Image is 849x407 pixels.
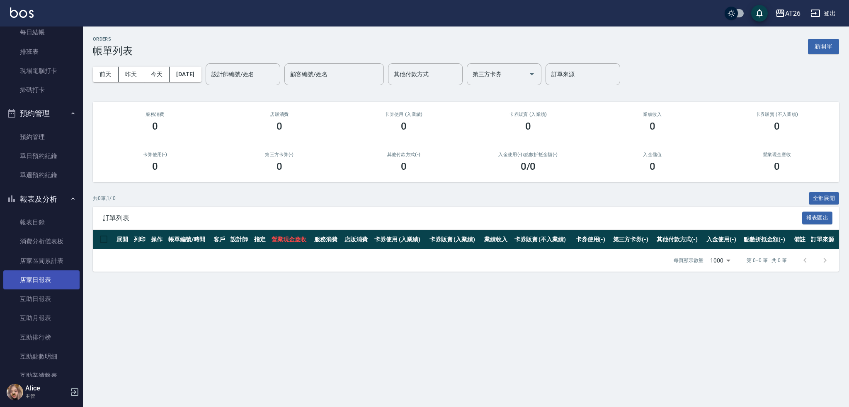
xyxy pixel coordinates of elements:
[114,230,132,249] th: 展開
[152,161,158,172] h3: 0
[3,251,80,270] a: 店家區間累計表
[132,230,149,249] th: 列印
[3,188,80,210] button: 報表及分析
[3,23,80,42] a: 每日結帳
[103,152,207,157] h2: 卡券使用(-)
[809,230,839,249] th: 訂單來源
[166,230,211,249] th: 帳單編號/時間
[93,195,116,202] p: 共 0 筆, 1 / 0
[227,152,332,157] h2: 第三方卡券(-)
[144,67,170,82] button: 今天
[152,120,158,132] h3: 0
[785,8,800,19] div: AT26
[674,257,703,264] p: 每頁顯示數量
[3,80,80,99] a: 掃碼打卡
[352,112,456,117] h2: 卡券使用 (入業績)
[3,61,80,80] a: 現場電腦打卡
[512,230,574,249] th: 卡券販賣 (不入業績)
[802,214,833,222] a: 報表匯出
[574,230,611,249] th: 卡券使用(-)
[3,128,80,147] a: 預約管理
[774,120,780,132] h3: 0
[342,230,372,249] th: 店販消費
[751,5,768,22] button: save
[93,67,119,82] button: 前天
[3,147,80,166] a: 單日預約紀錄
[650,120,655,132] h3: 0
[525,67,539,81] button: Open
[521,161,536,172] h3: 0 /0
[3,289,80,308] a: 互助日報表
[704,230,742,249] th: 入金使用(-)
[725,152,829,157] h2: 營業現金應收
[312,230,342,249] th: 服務消費
[25,393,68,400] p: 主管
[3,166,80,185] a: 單週預約紀錄
[774,161,780,172] h3: 0
[10,7,34,18] img: Logo
[149,230,166,249] th: 操作
[3,328,80,347] a: 互助排行榜
[401,161,407,172] h3: 0
[103,214,802,222] span: 訂單列表
[25,384,68,393] h5: Alice
[228,230,252,249] th: 設計師
[269,230,312,249] th: 營業現金應收
[427,230,483,249] th: 卡券販賣 (入業績)
[103,112,207,117] h3: 服務消費
[707,249,733,272] div: 1000
[3,213,80,232] a: 報表目錄
[476,112,580,117] h2: 卡券販賣 (入業績)
[725,112,829,117] h2: 卡券販賣 (不入業績)
[802,212,833,224] button: 報表匯出
[277,161,282,172] h3: 0
[372,230,427,249] th: 卡券使用 (入業績)
[772,5,804,22] button: AT26
[352,152,456,157] h2: 其他付款方式(-)
[808,42,839,50] a: 新開單
[3,308,80,328] a: 互助月報表
[792,230,809,249] th: 備註
[476,152,580,157] h2: 入金使用(-) /點數折抵金額(-)
[252,230,269,249] th: 指定
[611,230,655,249] th: 第三方卡券(-)
[742,230,792,249] th: 點數折抵金額(-)
[277,120,282,132] h3: 0
[170,67,201,82] button: [DATE]
[747,257,787,264] p: 第 0–0 筆 共 0 筆
[93,36,133,42] h2: ORDERS
[3,42,80,61] a: 排班表
[600,112,705,117] h2: 業績收入
[3,270,80,289] a: 店家日報表
[600,152,705,157] h2: 入金儲值
[3,347,80,366] a: 互助點數明細
[119,67,144,82] button: 昨天
[93,45,133,57] h3: 帳單列表
[211,230,229,249] th: 客戶
[401,120,407,132] h3: 0
[808,39,839,54] button: 新開單
[3,366,80,385] a: 互助業績報表
[482,230,512,249] th: 業績收入
[227,112,332,117] h2: 店販消費
[7,384,23,400] img: Person
[807,6,839,21] button: 登出
[3,103,80,124] button: 預約管理
[655,230,705,249] th: 其他付款方式(-)
[3,232,80,251] a: 消費分析儀表板
[525,120,531,132] h3: 0
[650,161,655,172] h3: 0
[809,192,839,205] button: 全部展開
